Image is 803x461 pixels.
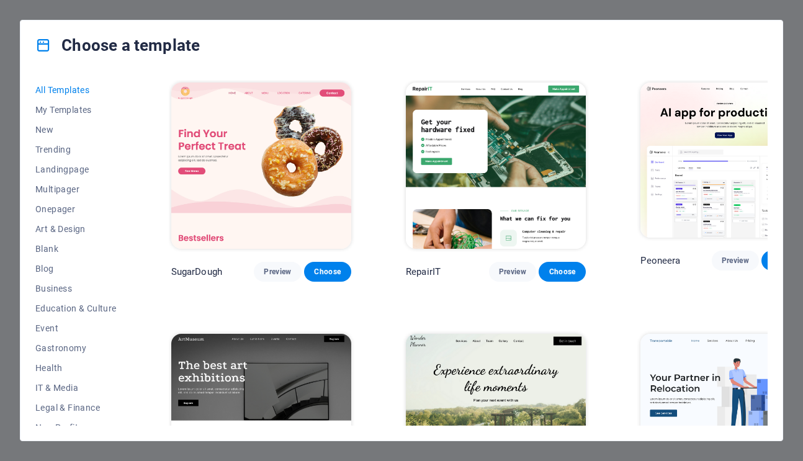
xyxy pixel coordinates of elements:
[35,363,117,373] span: Health
[722,256,749,266] span: Preview
[35,219,117,239] button: Art & Design
[35,145,117,154] span: Trending
[35,140,117,159] button: Trending
[499,267,526,277] span: Preview
[35,164,117,174] span: Landingpage
[35,318,117,338] button: Event
[35,184,117,194] span: Multipager
[35,343,117,353] span: Gastronomy
[35,264,117,274] span: Blog
[35,259,117,279] button: Blog
[406,83,586,249] img: RepairIT
[35,199,117,219] button: Onepager
[254,262,301,282] button: Preview
[304,262,351,282] button: Choose
[35,120,117,140] button: New
[35,80,117,100] button: All Templates
[35,358,117,378] button: Health
[35,100,117,120] button: My Templates
[35,244,117,254] span: Blank
[35,105,117,115] span: My Templates
[264,267,291,277] span: Preview
[35,298,117,318] button: Education & Culture
[35,239,117,259] button: Blank
[35,383,117,393] span: IT & Media
[712,251,759,271] button: Preview
[171,83,351,249] img: SugarDough
[35,125,117,135] span: New
[35,224,117,234] span: Art & Design
[35,378,117,398] button: IT & Media
[35,204,117,214] span: Onepager
[35,35,200,55] h4: Choose a template
[489,262,536,282] button: Preview
[549,267,576,277] span: Choose
[539,262,586,282] button: Choose
[35,418,117,437] button: Non-Profit
[35,303,117,313] span: Education & Culture
[35,423,117,432] span: Non-Profit
[35,403,117,413] span: Legal & Finance
[35,338,117,358] button: Gastronomy
[35,398,117,418] button: Legal & Finance
[35,323,117,333] span: Event
[314,267,341,277] span: Choose
[35,279,117,298] button: Business
[35,284,117,293] span: Business
[171,266,222,278] p: SugarDough
[35,159,117,179] button: Landingpage
[640,254,680,267] p: Peoneera
[35,85,117,95] span: All Templates
[406,266,441,278] p: RepairIT
[35,179,117,199] button: Multipager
